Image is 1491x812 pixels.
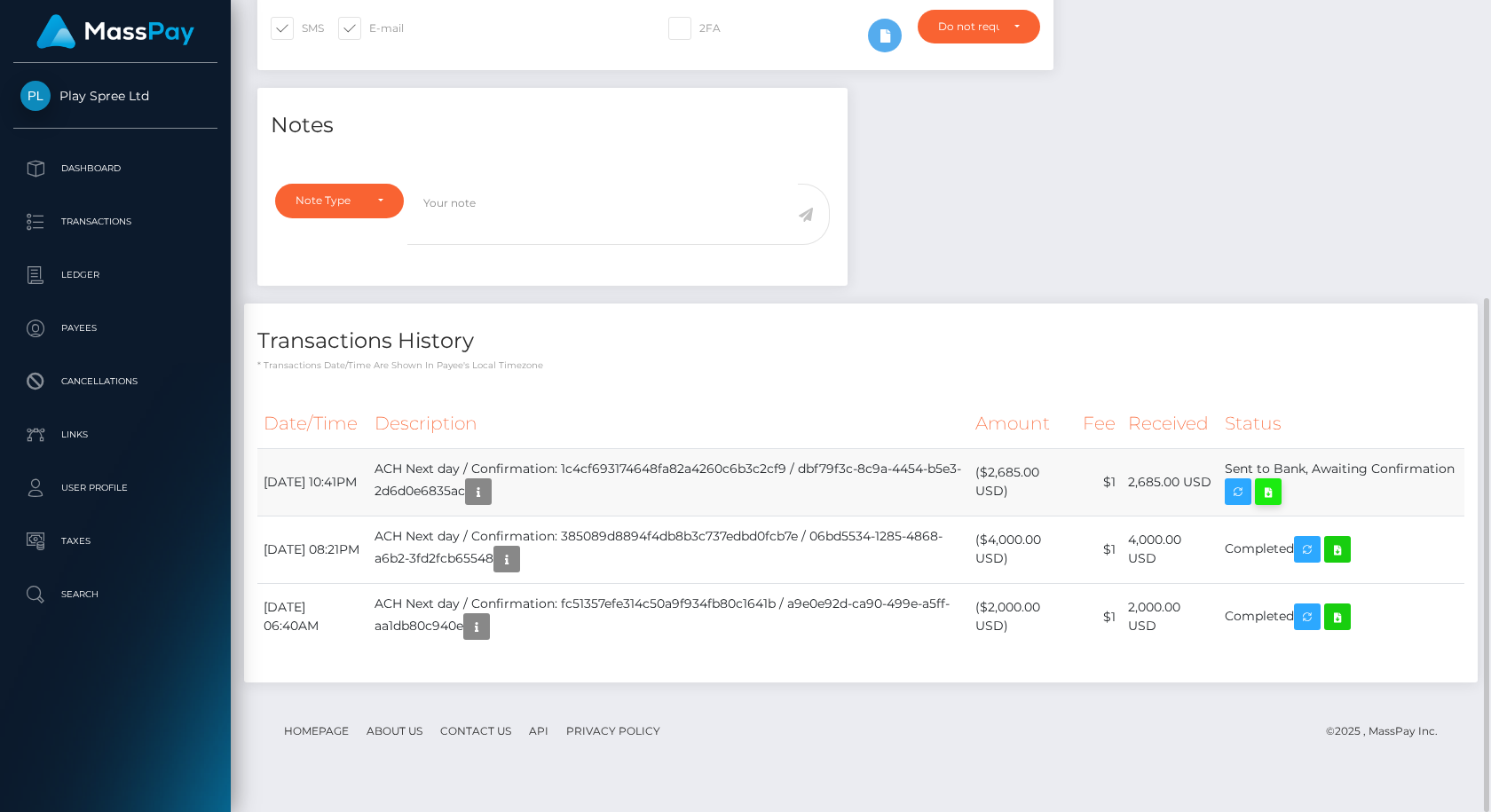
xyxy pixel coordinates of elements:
span: Play Spree Ltd [13,88,217,104]
td: ACH Next day / Confirmation: 385089d8894f4db8b3c737edbd0fcb7e / 06bd5534-1285-4868-a6b2-3fd2fcb65548 [368,516,969,583]
p: * Transactions date/time are shown in payee's local timezone [257,359,1464,372]
div: Note Type [296,193,363,208]
td: 4,000.00 USD [1122,516,1219,583]
p: Dashboard [20,155,210,182]
td: [DATE] 06:40AM [257,583,368,650]
img: MassPay Logo [36,14,194,49]
button: Note Type [275,184,404,217]
td: Completed [1219,516,1464,583]
a: Contact Us [433,717,518,745]
a: Ledger [13,253,217,297]
td: $1 [1077,516,1122,583]
a: Dashboard [13,146,217,191]
p: Taxes [20,528,210,555]
td: $1 [1077,583,1122,650]
a: Cancellations [13,359,217,404]
td: 2,685.00 USD [1122,448,1219,516]
button: Do not require [918,10,1040,43]
a: API [522,717,556,745]
h4: Transactions History [257,326,1464,357]
th: Description [368,399,969,448]
td: 2,000.00 USD [1122,583,1219,650]
th: Received [1122,399,1219,448]
label: 2FA [668,17,721,40]
p: Cancellations [20,368,210,395]
a: Payees [13,306,217,351]
td: [DATE] 08:21PM [257,516,368,583]
th: Amount [969,399,1077,448]
label: E-mail [338,17,404,40]
td: ACH Next day / Confirmation: 1c4cf693174648fa82a4260c6b3c2cf9 / dbf79f3c-8c9a-4454-b5e3-2d6d0e6835ac [368,448,969,516]
p: Transactions [20,209,210,235]
a: User Profile [13,466,217,510]
h4: Notes [271,110,834,141]
td: [DATE] 10:41PM [257,448,368,516]
div: Do not require [938,20,999,34]
td: ACH Next day / Confirmation: fc51357efe314c50a9f934fb80c1641b / a9e0e92d-ca90-499e-a5ff-aa1db80c940e [368,583,969,650]
p: Links [20,422,210,448]
td: $1 [1077,448,1122,516]
a: Homepage [277,717,356,745]
div: © 2025 , MassPay Inc. [1326,721,1451,741]
p: Ledger [20,262,210,288]
a: Links [13,413,217,457]
p: Search [20,581,210,608]
p: Payees [20,315,210,342]
label: SMS [271,17,324,40]
a: Search [13,572,217,617]
th: Date/Time [257,399,368,448]
a: Transactions [13,200,217,244]
td: Sent to Bank, Awaiting Confirmation [1219,448,1464,516]
td: ($2,685.00 USD) [969,448,1077,516]
th: Fee [1077,399,1122,448]
p: User Profile [20,475,210,501]
td: ($4,000.00 USD) [969,516,1077,583]
td: ($2,000.00 USD) [969,583,1077,650]
a: Taxes [13,519,217,564]
a: Privacy Policy [559,717,667,745]
a: About Us [359,717,430,745]
th: Status [1219,399,1464,448]
img: Play Spree Ltd [20,81,51,111]
td: Completed [1219,583,1464,650]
